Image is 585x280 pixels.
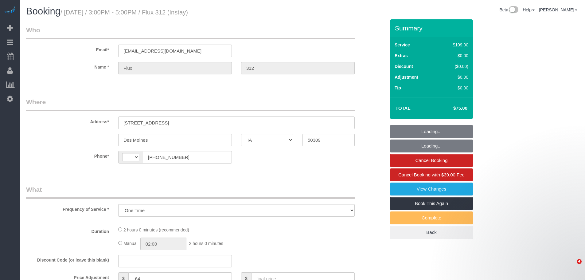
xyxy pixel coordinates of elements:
[395,42,410,48] label: Service
[118,134,232,146] input: City*
[499,7,518,12] a: Beta
[302,134,355,146] input: Zip Code*
[390,197,473,210] a: Book This Again
[143,151,232,164] input: Phone*
[4,6,16,15] img: Automaid Logo
[395,85,401,91] label: Tip
[26,6,60,17] span: Booking
[26,97,355,111] legend: Where
[390,154,473,167] a: Cancel Booking
[118,62,232,74] input: First Name*
[60,9,188,16] small: / [DATE] / 3:00PM - 5:00PM / Flux 312 (Instay)
[440,74,468,80] div: $0.00
[21,62,114,70] label: Name *
[395,74,418,80] label: Adjustment
[395,25,470,32] h3: Summary
[398,172,465,177] span: Cancel Booking with $39.00 Fee
[435,106,467,111] h4: $75.00
[390,168,473,181] a: Cancel Booking with $39.00 Fee
[21,45,114,53] label: Email*
[390,183,473,195] a: View Changes
[523,7,535,12] a: Help
[440,85,468,91] div: $0.00
[390,226,473,239] a: Back
[396,105,411,111] strong: Total
[118,45,232,57] input: Email*
[564,259,579,274] iframe: Intercom live chat
[21,116,114,125] label: Address*
[189,241,223,246] span: 2 hours 0 minutes
[26,26,355,39] legend: Who
[21,204,114,212] label: Frequency of Service *
[123,227,189,232] span: 2 hours 0 minutes (recommended)
[123,241,138,246] span: Manual
[241,62,355,74] input: Last Name*
[577,259,582,264] span: 4
[21,151,114,159] label: Phone*
[26,185,355,199] legend: What
[21,255,114,263] label: Discount Code (or leave this blank)
[395,53,408,59] label: Extras
[21,226,114,235] label: Duration
[440,42,468,48] div: $109.00
[539,7,577,12] a: [PERSON_NAME]
[508,6,518,14] img: New interface
[395,63,413,69] label: Discount
[440,53,468,59] div: $0.00
[440,63,468,69] div: ($0.00)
